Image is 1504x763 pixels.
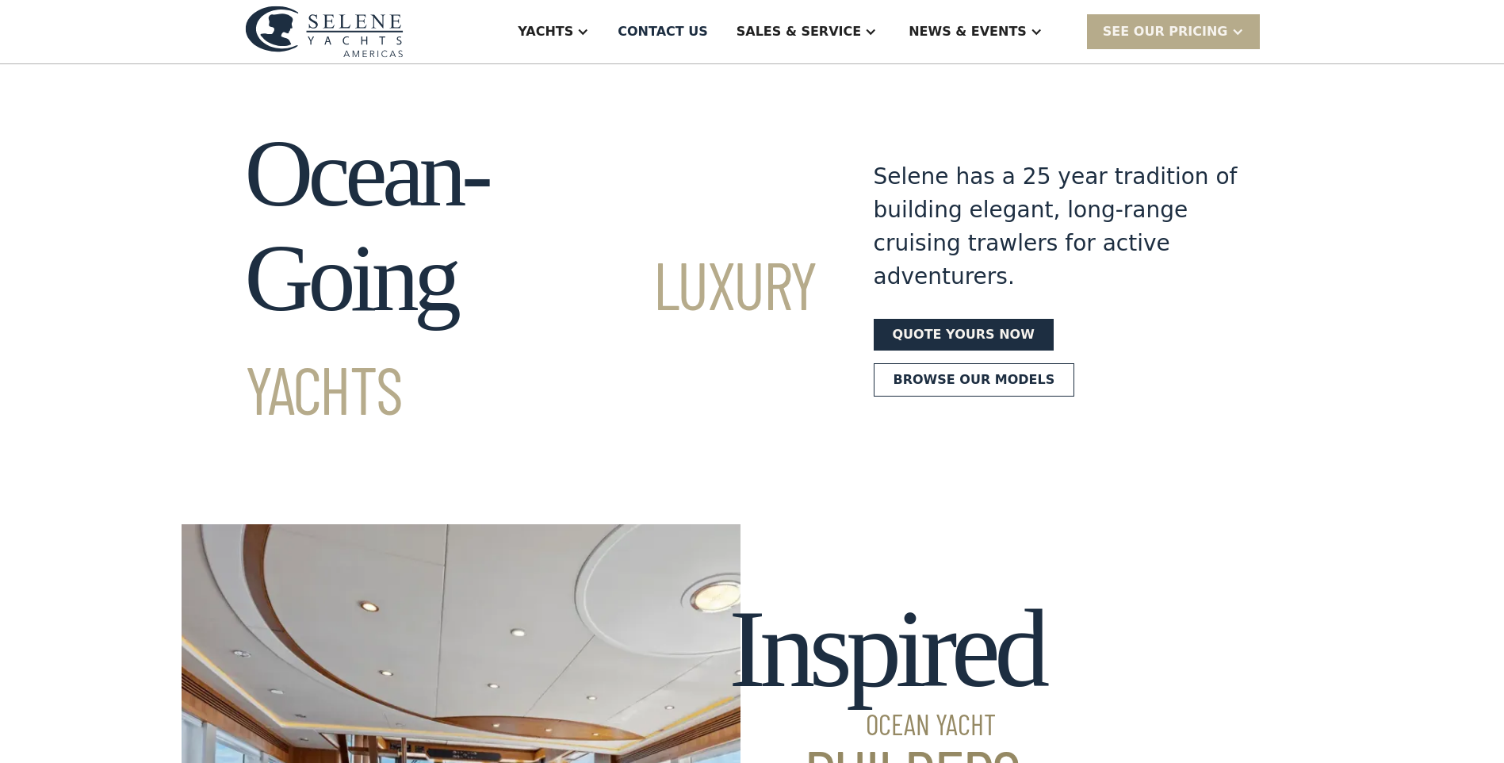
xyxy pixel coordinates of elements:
span: Luxury Yachts [245,243,817,428]
div: Yachts [518,22,573,41]
img: logo [245,6,404,57]
a: Quote yours now [874,319,1054,351]
h1: Ocean-Going [245,121,817,435]
div: Selene has a 25 year tradition of building elegant, long-range cruising trawlers for active adven... [874,160,1238,293]
div: SEE Our Pricing [1103,22,1228,41]
div: Contact US [618,22,708,41]
span: Ocean Yacht [729,710,1043,738]
div: News & EVENTS [909,22,1027,41]
a: Browse our models [874,363,1075,397]
div: Sales & Service [737,22,861,41]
